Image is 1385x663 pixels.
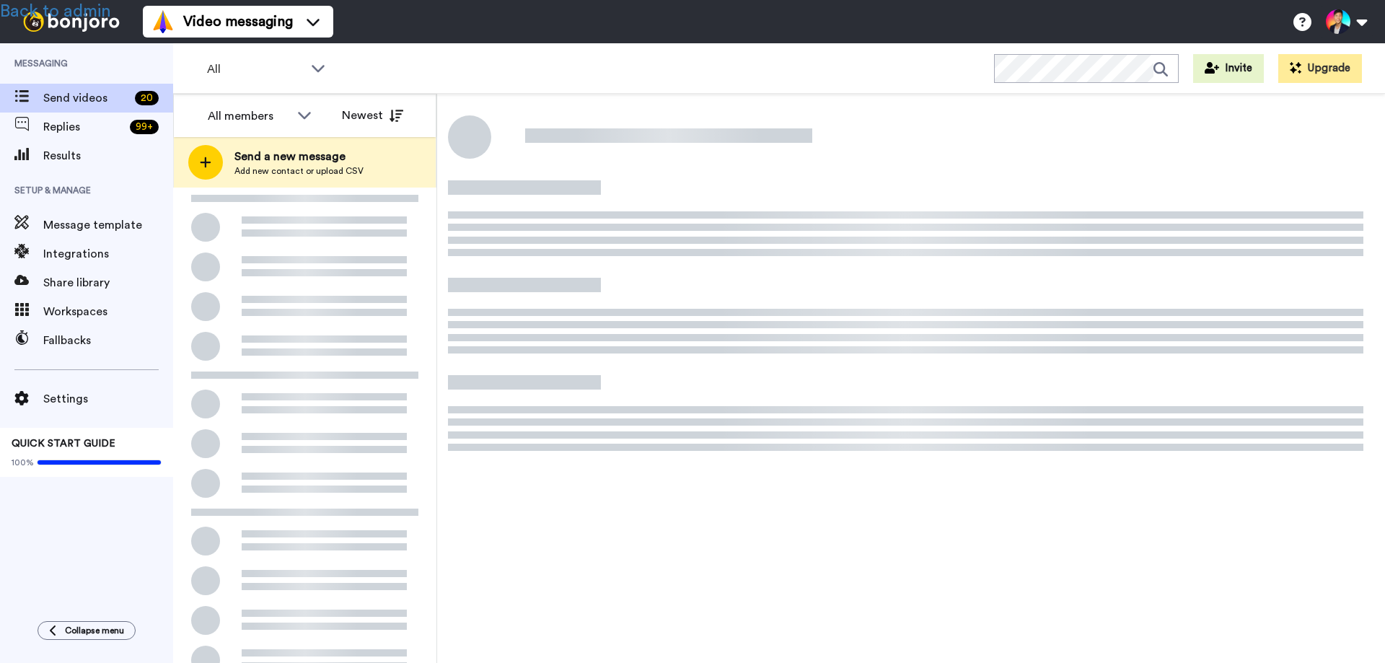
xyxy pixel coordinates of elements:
div: 99 + [130,120,159,134]
span: Add new contact or upload CSV [234,165,364,177]
button: Collapse menu [38,621,136,640]
div: All members [208,107,290,125]
span: Collapse menu [65,625,124,636]
button: Upgrade [1278,54,1362,83]
button: Invite [1193,54,1264,83]
img: vm-color.svg [151,10,175,33]
div: 20 [135,91,159,105]
span: Share library [43,274,173,291]
span: Results [43,147,173,164]
span: QUICK START GUIDE [12,439,115,449]
span: Replies [43,118,124,136]
span: Message template [43,216,173,234]
span: Integrations [43,245,173,263]
button: Newest [331,101,414,130]
span: 100% [12,457,34,468]
span: Video messaging [183,12,293,32]
span: Workspaces [43,303,173,320]
span: All [207,61,304,78]
span: Fallbacks [43,332,173,349]
span: Send a new message [234,148,364,165]
span: Send videos [43,89,129,107]
span: Settings [43,390,173,408]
